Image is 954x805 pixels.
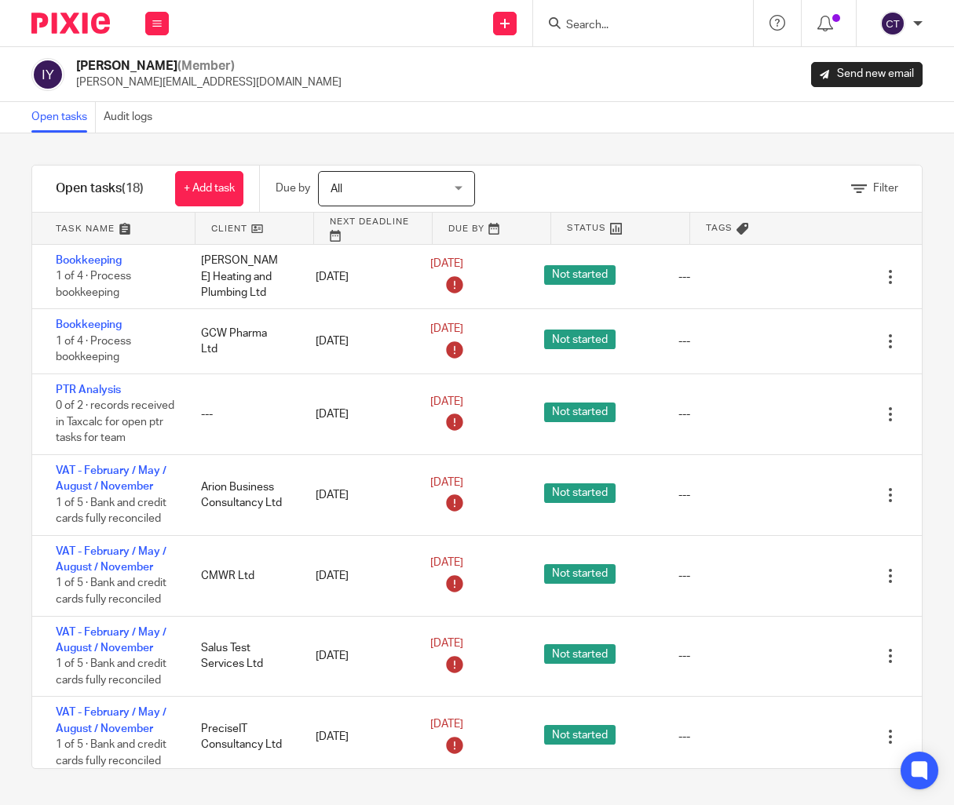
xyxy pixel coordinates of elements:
[31,58,64,91] img: svg%3E
[56,739,166,767] span: 1 of 5 · Bank and credit cards fully reconciled
[31,13,110,34] img: Pixie
[76,75,342,90] p: [PERSON_NAME][EMAIL_ADDRESS][DOMAIN_NAME]
[430,638,463,649] span: [DATE]
[56,180,144,197] h1: Open tasks
[300,399,415,430] div: [DATE]
[175,171,243,206] a: + Add task
[185,472,300,519] div: Arion Business Consultancy Ltd
[678,269,690,285] div: ---
[185,632,300,680] div: Salus Test Services Ltd
[678,648,690,664] div: ---
[177,60,235,72] span: (Member)
[880,11,905,36] img: svg%3E
[76,58,342,75] h2: [PERSON_NAME]
[56,336,131,363] span: 1 of 4 · Process bookkeeping
[56,627,166,654] a: VAT - February / May / August / November
[56,658,166,686] span: 1 of 5 · Bank and credit cards fully reconciled
[56,578,166,606] span: 1 of 5 · Bank and credit cards fully reconciled
[430,259,463,270] span: [DATE]
[300,326,415,357] div: [DATE]
[811,62,923,87] a: Send new email
[300,640,415,672] div: [DATE]
[544,402,616,422] span: Not started
[300,721,415,752] div: [DATE]
[430,323,463,334] span: [DATE]
[122,182,144,195] span: (18)
[544,564,616,584] span: Not started
[56,497,166,525] span: 1 of 5 · Bank and credit cards fully reconciled
[678,729,690,745] div: ---
[544,483,616,503] span: Not started
[300,479,415,511] div: [DATE]
[185,318,300,366] div: GCW Pharma Ltd
[300,560,415,592] div: [DATE]
[331,184,342,195] span: All
[104,102,160,133] a: Audit logs
[567,221,606,235] span: Status
[56,384,121,395] a: PTR Analysis
[56,255,122,266] a: Bookkeeping
[56,465,166,492] a: VAT - February / May / August / November
[565,19,706,33] input: Search
[276,180,310,196] p: Due by
[56,319,122,330] a: Bookkeeping
[544,265,616,285] span: Not started
[430,719,463,730] span: [DATE]
[678,568,690,584] div: ---
[430,558,463,569] span: [DATE]
[56,271,131,299] span: 1 of 4 · Process bookkeeping
[706,221,733,235] span: Tags
[185,245,300,308] div: [PERSON_NAME] Heating and Plumbing Ltd
[873,183,898,194] span: Filter
[678,406,690,422] div: ---
[678,333,690,349] div: ---
[185,399,300,430] div: ---
[31,102,96,133] a: Open tasks
[56,546,166,573] a: VAT - February / May / August / November
[430,477,463,488] span: [DATE]
[185,560,300,592] div: CMWR Ltd
[544,725,616,745] span: Not started
[544,644,616,664] span: Not started
[430,396,463,407] span: [DATE]
[678,487,690,503] div: ---
[56,401,174,444] span: 0 of 2 · records received in Taxcalc for open ptr tasks for team
[544,330,616,349] span: Not started
[185,713,300,761] div: PreciseIT Consultancy Ltd
[56,707,166,734] a: VAT - February / May / August / November
[300,261,415,293] div: [DATE]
